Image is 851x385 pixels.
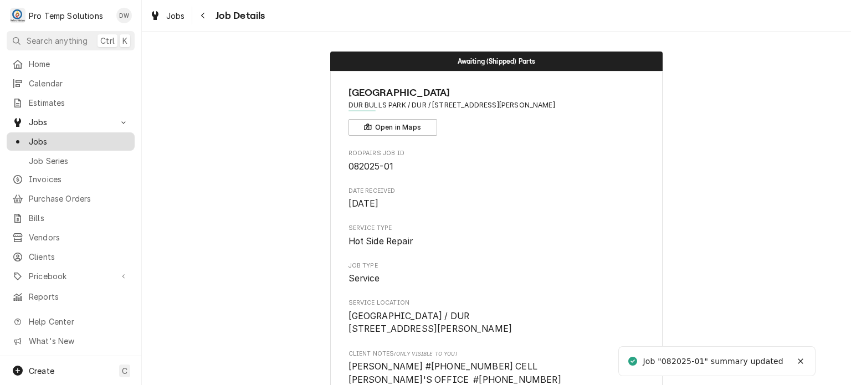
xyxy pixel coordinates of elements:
[29,116,112,128] span: Jobs
[29,251,129,263] span: Clients
[7,113,135,131] a: Go to Jobs
[29,193,129,204] span: Purchase Orders
[145,7,189,25] a: Jobs
[7,94,135,112] a: Estimates
[348,100,645,110] span: Address
[348,261,645,285] div: Job Type
[29,366,54,376] span: Create
[348,236,413,247] span: Hot Side Repair
[348,235,645,248] span: Service Type
[116,8,132,23] div: DW
[348,299,645,336] div: Service Location
[29,316,128,327] span: Help Center
[7,74,135,93] a: Calendar
[29,335,128,347] span: What's New
[348,187,645,211] div: Date Received
[348,273,380,284] span: Service
[29,58,129,70] span: Home
[7,152,135,170] a: Job Series
[29,10,103,22] div: Pro Temp Solutions
[29,78,129,89] span: Calendar
[7,248,135,266] a: Clients
[10,8,25,23] div: Pro Temp Solutions's Avatar
[348,161,393,172] span: 082025-01
[7,170,135,188] a: Invoices
[194,7,212,24] button: Navigate back
[348,224,645,233] span: Service Type
[643,356,785,367] div: Job "082025-01" summary updated
[7,132,135,151] a: Jobs
[348,197,645,211] span: Date Received
[348,224,645,248] div: Service Type
[7,312,135,331] a: Go to Help Center
[348,149,645,158] span: Roopairs Job ID
[27,35,88,47] span: Search anything
[348,261,645,270] span: Job Type
[7,189,135,208] a: Purchase Orders
[122,365,127,377] span: C
[330,52,663,71] div: Status
[7,332,135,350] a: Go to What's New
[29,155,129,167] span: Job Series
[212,8,265,23] span: Job Details
[348,310,645,336] span: Service Location
[348,160,645,173] span: Roopairs Job ID
[29,212,129,224] span: Bills
[7,209,135,227] a: Bills
[100,35,115,47] span: Ctrl
[7,31,135,50] button: Search anythingCtrlK
[348,149,645,173] div: Roopairs Job ID
[348,361,561,385] span: [PERSON_NAME] #[PHONE_NUMBER] CELL [PERSON_NAME]'S OFFICE #[PHONE_NUMBER]
[348,85,645,100] span: Name
[29,270,112,282] span: Pricebook
[29,173,129,185] span: Invoices
[348,350,645,358] span: Client Notes
[29,232,129,243] span: Vendors
[7,228,135,247] a: Vendors
[348,311,512,335] span: [GEOGRAPHIC_DATA] / DUR [STREET_ADDRESS][PERSON_NAME]
[166,10,185,22] span: Jobs
[394,351,457,357] span: (Only Visible to You)
[7,288,135,306] a: Reports
[10,8,25,23] div: P
[348,119,437,136] button: Open in Maps
[7,55,135,73] a: Home
[116,8,132,23] div: Dana Williams's Avatar
[348,272,645,285] span: Job Type
[348,299,645,307] span: Service Location
[29,291,129,302] span: Reports
[348,198,379,209] span: [DATE]
[29,97,129,109] span: Estimates
[7,267,135,285] a: Go to Pricebook
[348,85,645,136] div: Client Information
[348,187,645,196] span: Date Received
[458,58,536,65] span: Awaiting (Shipped) Parts
[29,136,129,147] span: Jobs
[122,35,127,47] span: K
